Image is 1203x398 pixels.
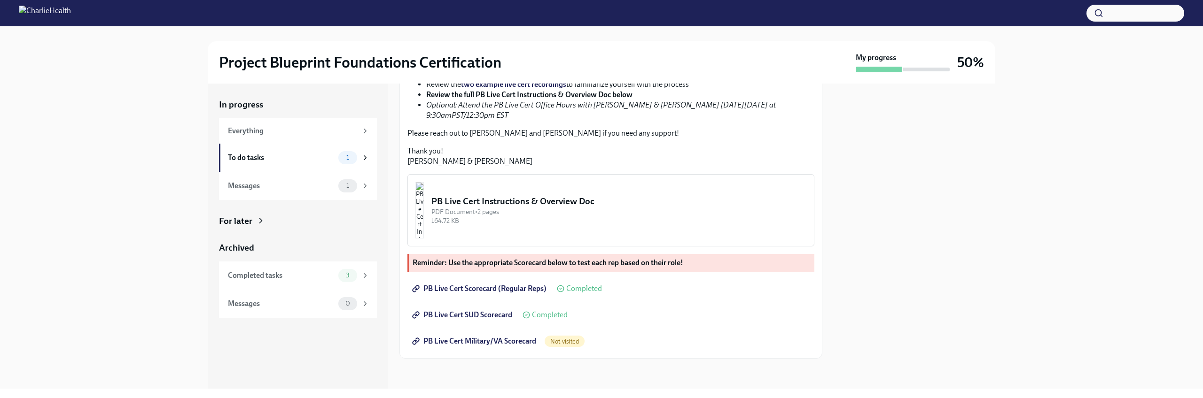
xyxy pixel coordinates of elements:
div: Everything [228,126,357,136]
em: Optional: Attend the PB Live Cert Office Hours with [PERSON_NAME] & [PERSON_NAME] [DATE][DATE] at... [426,100,776,120]
span: 1 [341,154,355,161]
img: PB Live Cert Instructions & Overview Doc [415,182,424,238]
strong: My progress [856,53,896,63]
img: CharlieHealth [19,6,71,21]
div: To do tasks [228,153,335,163]
p: Please reach out to [PERSON_NAME] and [PERSON_NAME] if you need any support! [407,128,814,138]
strong: Review the full PB Live Cert Instructions & Overview Doc below [426,90,633,99]
span: 0 [340,300,356,307]
a: PB Live Cert Scorecard (Regular Reps) [407,279,553,298]
div: 164.72 KB [431,216,806,225]
a: Messages0 [219,290,377,318]
a: Completed tasks3 [219,261,377,290]
strong: Reminder: Use the appropriate Scorecard below to test each rep based on their role! [413,258,683,267]
a: two example live cert recordings [461,80,566,89]
a: Messages1 [219,172,377,200]
li: Review the to familiarize yourself with the process [426,79,814,90]
button: PB Live Cert Instructions & Overview DocPDF Document•2 pages164.72 KB [407,174,814,246]
h3: 50% [957,54,984,71]
span: PB Live Cert Military/VA Scorecard [414,337,536,346]
a: To do tasks1 [219,144,377,172]
div: Messages [228,181,335,191]
a: For later [219,215,377,227]
div: Completed tasks [228,270,335,281]
p: Thank you! [PERSON_NAME] & [PERSON_NAME] [407,146,814,167]
a: Archived [219,242,377,254]
div: PB Live Cert Instructions & Overview Doc [431,195,806,207]
a: In progress [219,99,377,111]
div: PDF Document • 2 pages [431,207,806,216]
span: PB Live Cert Scorecard (Regular Reps) [414,284,547,293]
a: PB Live Cert Military/VA Scorecard [407,332,543,351]
div: Messages [228,298,335,309]
a: PB Live Cert SUD Scorecard [407,306,519,324]
span: Not visited [545,338,585,345]
a: Everything [219,118,377,144]
span: 1 [341,182,355,189]
span: Completed [532,311,568,319]
span: Completed [566,285,602,292]
div: For later [219,215,252,227]
span: 3 [340,272,355,279]
span: PB Live Cert SUD Scorecard [414,310,512,320]
h2: Project Blueprint Foundations Certification [219,53,501,72]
